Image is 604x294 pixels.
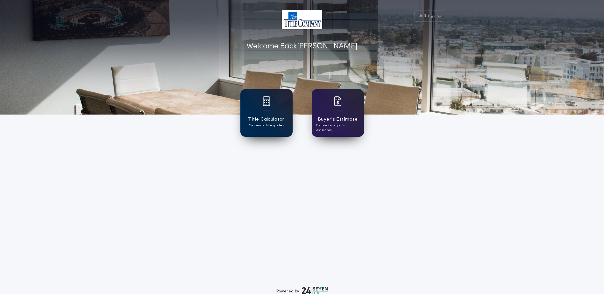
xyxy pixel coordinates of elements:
img: card icon [263,96,270,106]
p: Generate title quotes [249,123,284,128]
h1: Buyer's Estimate [318,116,358,123]
img: card icon [334,96,342,106]
p: Generate buyer's estimates [316,123,359,133]
img: account-logo [282,10,322,29]
p: Welcome Back [PERSON_NAME] [246,41,358,52]
a: card iconBuyer's EstimateGenerate buyer's estimates [312,89,364,137]
a: card iconTitle CalculatorGenerate title quotes [240,89,293,137]
h1: Title Calculator [248,116,284,123]
button: Settings [414,10,444,22]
